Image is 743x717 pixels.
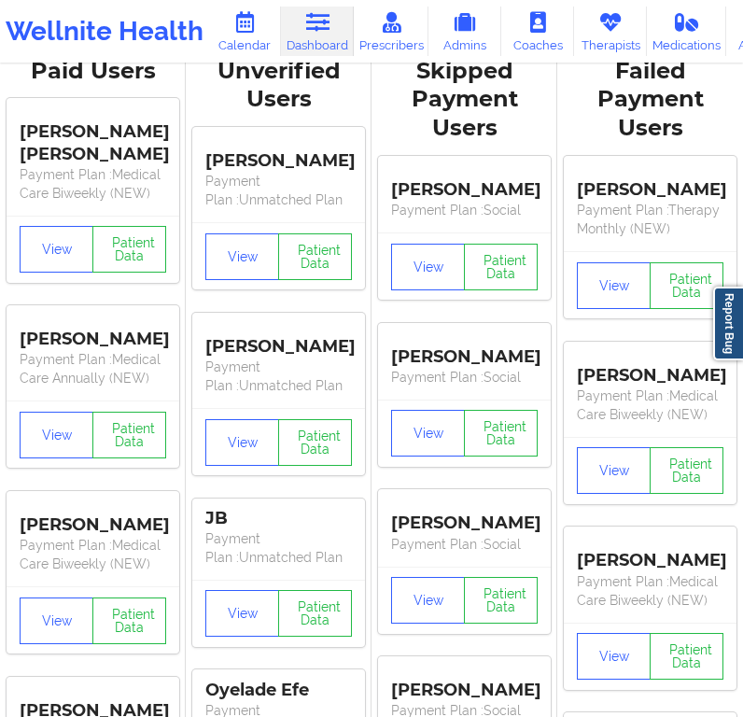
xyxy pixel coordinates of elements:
p: Payment Plan : Social [391,368,538,387]
p: Payment Plan : Unmatched Plan [205,358,352,395]
button: View [205,233,279,280]
button: View [391,244,465,290]
div: [PERSON_NAME] [391,499,538,535]
button: Patient Data [464,244,538,290]
button: Patient Data [650,262,723,309]
p: Payment Plan : Medical Care Annually (NEW) [20,350,166,387]
div: Failed Payment Users [570,57,730,144]
div: [PERSON_NAME] [391,332,538,368]
div: JB [205,508,352,529]
p: Payment Plan : Medical Care Biweekly (NEW) [20,165,166,203]
div: [PERSON_NAME] [PERSON_NAME] [20,108,166,165]
p: Payment Plan : Therapy Monthly (NEW) [577,201,723,238]
a: Calendar [208,7,281,56]
a: Dashboard [281,7,354,56]
p: Payment Plan : Social [391,535,538,554]
button: View [20,412,93,458]
button: View [20,226,93,273]
button: View [577,447,651,494]
button: Patient Data [278,233,352,280]
div: [PERSON_NAME] [20,500,166,536]
button: Patient Data [650,633,723,680]
a: Medications [647,7,725,56]
a: Therapists [574,7,647,56]
button: Patient Data [92,597,166,644]
button: View [205,419,279,466]
p: Payment Plan : Unmatched Plan [205,172,352,209]
div: [PERSON_NAME] [391,666,538,701]
p: Payment Plan : Social [391,201,538,219]
p: Payment Plan : Unmatched Plan [205,529,352,567]
p: Payment Plan : Medical Care Biweekly (NEW) [577,572,723,610]
button: View [391,410,465,457]
button: Patient Data [464,410,538,457]
button: Patient Data [650,447,723,494]
div: [PERSON_NAME] [205,136,352,172]
div: Skipped Payment Users [385,57,544,144]
div: Oyelade Efe [205,680,352,701]
button: Patient Data [278,590,352,637]
button: View [577,262,651,309]
div: [PERSON_NAME] [20,315,166,350]
div: [PERSON_NAME] [577,165,723,201]
button: View [20,597,93,644]
button: Patient Data [92,412,166,458]
div: Unverified Users [199,57,358,115]
p: Payment Plan : Medical Care Biweekly (NEW) [577,387,723,424]
button: View [205,590,279,637]
button: View [577,633,651,680]
div: [PERSON_NAME] [577,351,723,387]
div: [PERSON_NAME] [577,537,723,572]
p: Payment Plan : Medical Care Biweekly (NEW) [20,536,166,573]
button: View [391,577,465,624]
a: Prescribers [354,7,428,56]
a: Report Bug [713,287,743,360]
button: Patient Data [92,226,166,273]
button: Patient Data [278,419,352,466]
a: Coaches [501,7,574,56]
div: [PERSON_NAME] [391,165,538,201]
a: Admins [428,7,501,56]
div: [PERSON_NAME] [205,322,352,358]
button: Patient Data [464,577,538,624]
div: Paid Users [13,57,173,86]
